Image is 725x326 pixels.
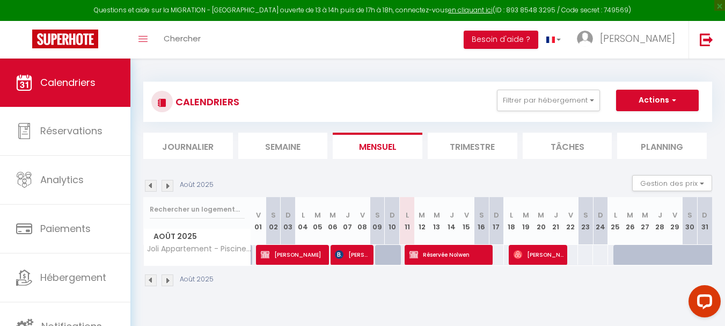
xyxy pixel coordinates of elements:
button: Filtrer par hébergement [497,90,600,111]
th: 14 [444,197,459,245]
abbr: D [598,210,603,220]
th: 30 [682,197,697,245]
span: [PERSON_NAME] [261,244,326,265]
button: Besoin d'aide ? [464,31,538,49]
abbr: D [702,210,707,220]
th: 24 [593,197,608,245]
p: Août 2025 [180,274,214,285]
abbr: S [375,210,380,220]
th: 29 [668,197,683,245]
span: [PERSON_NAME] [335,244,370,265]
th: 26 [623,197,638,245]
th: 20 [533,197,548,245]
abbr: D [285,210,291,220]
abbr: V [672,210,677,220]
li: Trimestre [428,133,517,159]
button: Actions [616,90,699,111]
span: Joli Appartement - Piscine - 68m2 - [GEOGRAPHIC_DATA] [145,245,253,253]
button: Gestion des prix [632,175,712,191]
span: Août 2025 [144,229,251,244]
th: 18 [504,197,519,245]
span: Hébergement [40,271,106,284]
li: Planning [617,133,707,159]
img: Super Booking [32,30,98,48]
p: Août 2025 [180,180,214,190]
th: 07 [340,197,355,245]
th: 15 [459,197,474,245]
th: 05 [310,197,325,245]
abbr: S [479,210,484,220]
abbr: L [614,210,617,220]
abbr: S [687,210,692,220]
abbr: J [346,210,350,220]
th: 03 [281,197,296,245]
a: Chercher [156,21,209,59]
abbr: J [554,210,558,220]
abbr: V [464,210,469,220]
th: 17 [489,197,504,245]
th: 10 [385,197,400,245]
abbr: L [510,210,513,220]
img: logout [700,33,713,46]
th: 16 [474,197,489,245]
th: 08 [355,197,370,245]
abbr: J [450,210,454,220]
input: Rechercher un logement... [150,200,245,219]
th: 19 [518,197,533,245]
span: Chercher [164,33,201,44]
abbr: S [271,210,276,220]
abbr: V [360,210,365,220]
abbr: V [256,210,261,220]
abbr: S [583,210,588,220]
span: Réservée Nolwen [409,244,489,265]
th: 28 [653,197,668,245]
abbr: M [642,210,648,220]
abbr: L [302,210,305,220]
span: Calendriers [40,76,96,89]
th: 01 [251,197,266,245]
span: Analytics [40,173,84,186]
h3: CALENDRIERS [173,90,239,114]
abbr: M [627,210,633,220]
abbr: M [434,210,440,220]
th: 31 [697,197,712,245]
img: ... [577,31,593,47]
th: 04 [296,197,311,245]
li: Journalier [143,133,233,159]
abbr: V [568,210,573,220]
abbr: M [419,210,425,220]
li: Tâches [523,133,612,159]
abbr: M [538,210,544,220]
a: en cliquant ici [448,5,493,15]
span: Réservations [40,124,102,137]
th: 27 [638,197,653,245]
th: 25 [608,197,623,245]
abbr: M [523,210,529,220]
span: Paiements [40,222,91,235]
th: 06 [325,197,340,245]
th: 12 [414,197,429,245]
abbr: J [658,210,662,220]
abbr: M [314,210,321,220]
th: 11 [400,197,415,245]
a: ... [PERSON_NAME] [569,21,689,59]
iframe: LiveChat chat widget [680,281,725,326]
span: [PERSON_NAME] [600,32,675,45]
span: [PERSON_NAME] [514,244,563,265]
th: 02 [266,197,281,245]
abbr: L [406,210,409,220]
abbr: M [329,210,336,220]
th: 09 [370,197,385,245]
abbr: D [494,210,499,220]
th: 22 [563,197,578,245]
abbr: D [390,210,395,220]
th: 21 [548,197,563,245]
li: Semaine [238,133,328,159]
li: Mensuel [333,133,422,159]
th: 23 [578,197,593,245]
th: 13 [429,197,444,245]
